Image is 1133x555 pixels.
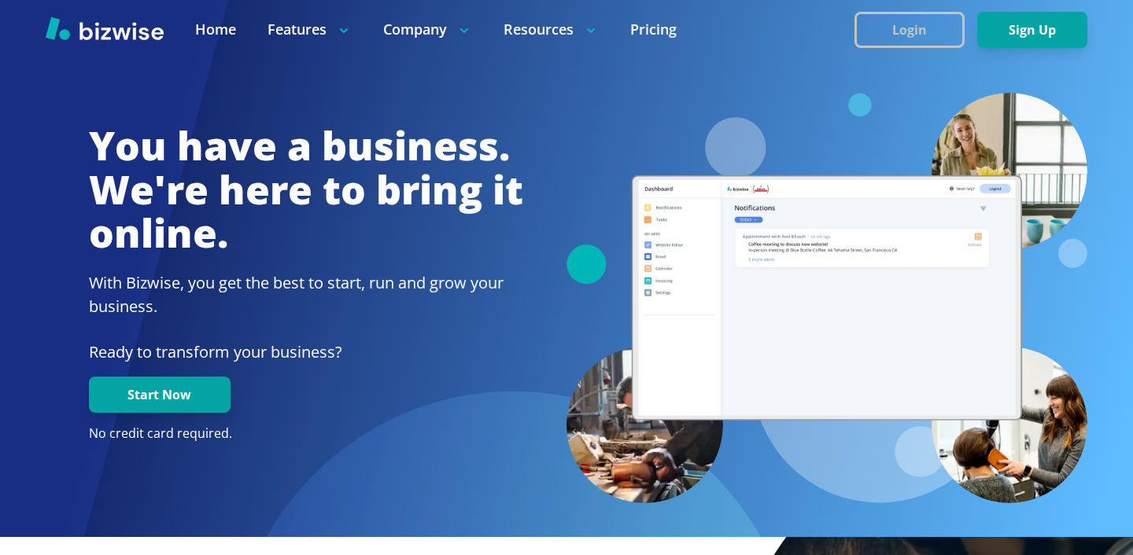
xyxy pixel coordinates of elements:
[268,20,352,39] p: Features
[630,20,677,39] a: Pricing
[383,20,472,39] p: Company
[89,388,231,402] a: Start Now
[195,20,236,39] a: Home
[46,17,164,40] img: Bizwise Logo
[89,124,523,255] h1: You have a business. We're here to bring it online.
[89,271,523,318] h2: With Bizwise, you get the best to start, run and grow your business.
[89,425,523,443] p: No credit card required.
[854,23,977,38] a: Login
[977,12,1087,48] button: Sign Up
[89,377,231,413] button: Start Now
[977,23,1087,38] a: Sign Up
[89,340,523,364] p: Ready to transform your business?
[854,12,965,48] button: Login
[504,20,599,39] p: Resources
